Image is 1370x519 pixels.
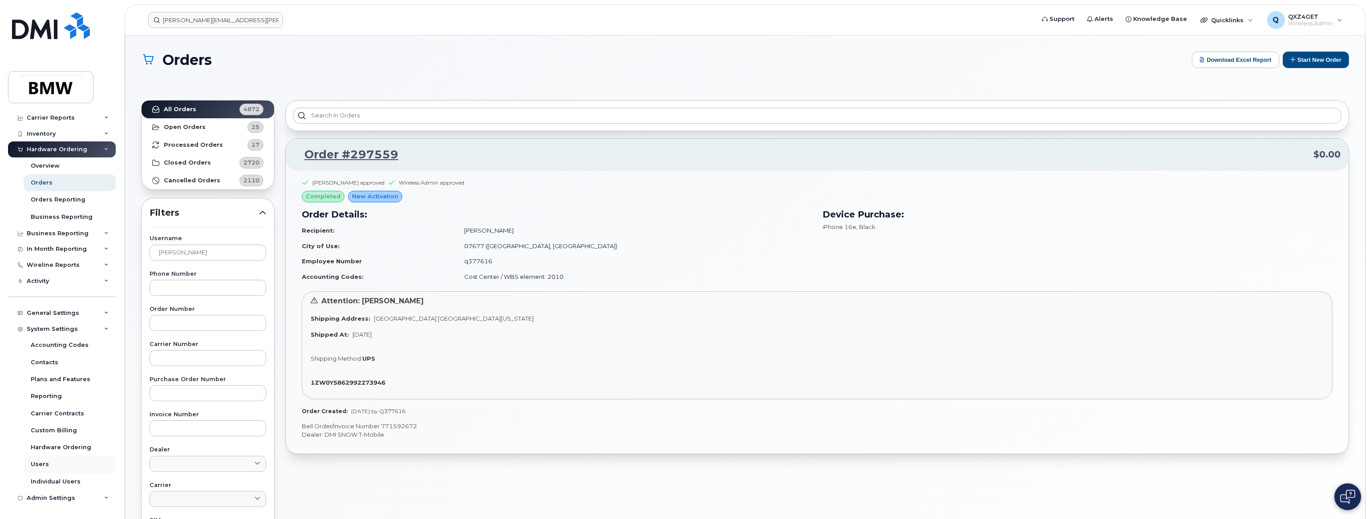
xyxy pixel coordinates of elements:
[150,271,266,277] label: Phone Number
[293,108,1342,124] input: Search in orders
[362,355,375,362] strong: UPS
[164,177,220,184] strong: Cancelled Orders
[1313,148,1341,161] span: $0.00
[142,136,274,154] a: Processed Orders17
[311,355,362,362] span: Shipping Method:
[243,158,259,167] span: 2720
[302,208,812,221] h3: Order Details:
[294,147,398,163] a: Order #297559
[456,238,812,254] td: 07677 ([GEOGRAPHIC_DATA], [GEOGRAPHIC_DATA])
[823,208,1333,221] h3: Device Purchase:
[456,223,812,238] td: [PERSON_NAME]
[164,106,196,113] strong: All Orders
[311,379,385,386] strong: 1ZW0Y5862992273946
[1192,52,1279,68] button: Download Excel Report
[142,118,274,136] a: Open Orders25
[456,253,812,269] td: q377616
[162,52,212,68] span: Orders
[456,269,812,285] td: Cost Center / WBS element: 2010
[150,447,266,453] label: Dealer
[150,306,266,312] label: Order Number
[353,331,372,338] span: [DATE]
[251,141,259,149] span: 17
[1340,490,1355,504] img: Open chat
[164,159,211,166] strong: Closed Orders
[150,206,259,219] span: Filters
[142,154,274,172] a: Closed Orders2720
[302,422,1333,430] p: Bell Order/Invoice Number 771592672
[1283,52,1349,68] button: Start New Order
[352,192,398,201] span: New Activation
[142,172,274,189] a: Cancelled Orders2110
[302,257,362,265] strong: Employee Number
[302,430,1333,439] p: Dealer: DMI SNOW T-Mobile
[311,331,349,338] strong: Shipped At:
[150,377,266,382] label: Purchase Order Number
[142,101,274,118] a: All Orders4872
[150,412,266,418] label: Invoice Number
[312,179,385,186] div: [PERSON_NAME] approved
[311,315,370,322] strong: Shipping Address:
[374,315,534,322] span: [GEOGRAPHIC_DATA] [GEOGRAPHIC_DATA][US_STATE]
[856,223,876,230] span: , Black
[302,273,364,280] strong: Accounting Codes:
[243,105,259,113] span: 4872
[321,297,424,305] span: Attention: [PERSON_NAME]
[823,223,856,230] span: iPhone 16e
[164,124,206,131] strong: Open Orders
[302,227,335,234] strong: Recipient:
[150,342,266,347] label: Carrier Number
[399,179,464,186] div: Wireless Admin approved
[164,141,223,149] strong: Processed Orders
[150,483,266,488] label: Carrier
[302,242,340,249] strong: City of Use:
[251,123,259,131] span: 25
[150,236,266,241] label: Username
[311,379,389,386] a: 1ZW0Y5862992273946
[306,192,340,201] span: completed
[351,408,405,414] span: [DATE] by Q377616
[243,176,259,185] span: 2110
[302,408,348,414] strong: Order Created:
